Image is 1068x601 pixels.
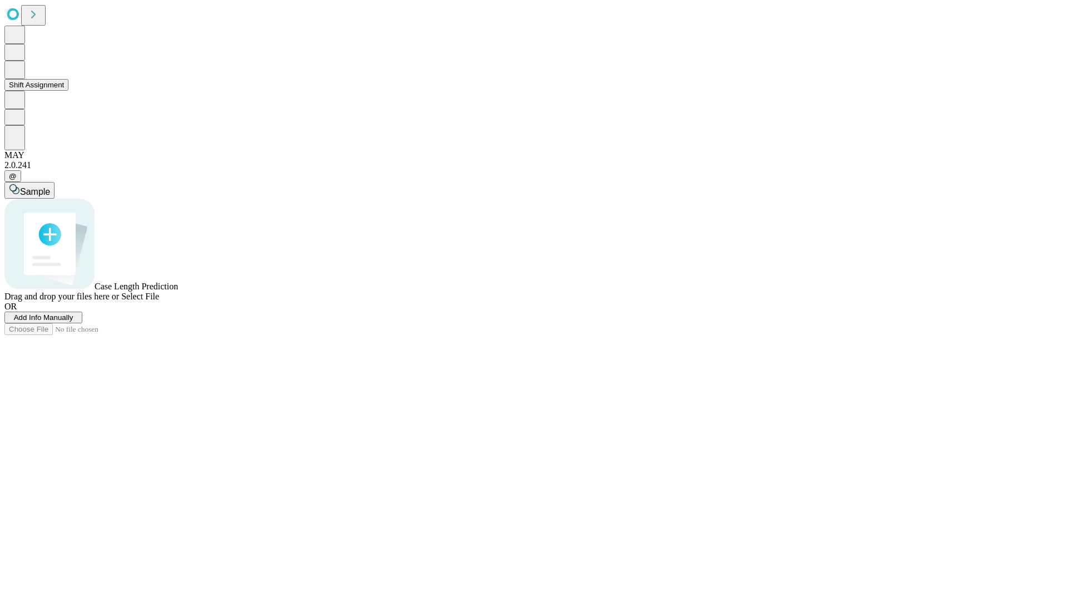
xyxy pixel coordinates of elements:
[4,170,21,182] button: @
[4,150,1064,160] div: MAY
[121,292,159,301] span: Select File
[20,187,50,196] span: Sample
[4,79,68,91] button: Shift Assignment
[4,160,1064,170] div: 2.0.241
[95,282,178,291] span: Case Length Prediction
[4,302,17,311] span: OR
[9,172,17,180] span: @
[4,312,82,323] button: Add Info Manually
[4,182,55,199] button: Sample
[14,313,73,322] span: Add Info Manually
[4,292,119,301] span: Drag and drop your files here or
